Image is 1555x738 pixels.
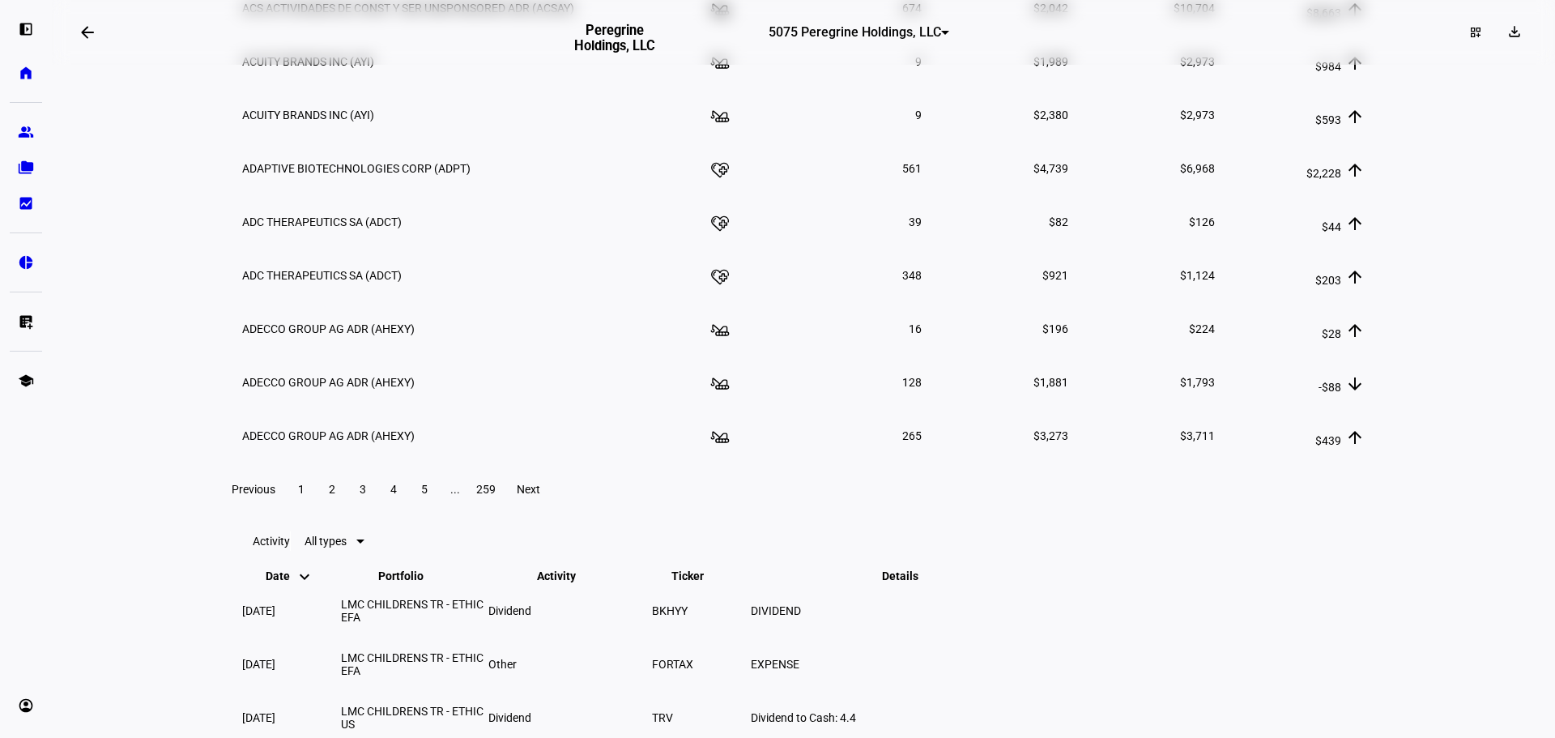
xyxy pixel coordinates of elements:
mat-icon: arrow_upward [1345,160,1365,180]
span: ADECCO GROUP AG ADR (AHEXY) [242,376,415,389]
button: 1 [287,473,316,506]
span: $2,973 [1180,109,1215,122]
span: 128 [902,376,922,389]
mat-icon: arrow_upward [1345,214,1365,233]
span: $439 [1315,434,1341,447]
eth-mat-symbol: home [18,65,34,81]
span: EXPENSE [751,658,799,671]
span: 265 [902,429,922,442]
span: $203 [1315,274,1341,287]
a: pie_chart [10,246,42,279]
span: ADECCO GROUP AG ADR (AHEXY) [242,429,415,442]
mat-icon: arrow_upward [1345,428,1365,447]
span: Ticker [671,569,728,582]
span: $2,380 [1033,109,1068,122]
mat-icon: arrow_upward [1345,107,1365,126]
span: $126 [1189,215,1215,228]
span: ADECCO GROUP AG ADR (AHEXY) [242,322,415,335]
span: $984 [1315,60,1341,73]
span: $196 [1042,322,1068,335]
span: 259 [476,483,496,496]
span: Previous [232,483,275,496]
button: 4 [379,473,408,506]
span: 561 [902,162,922,175]
span: Next [517,483,540,496]
mat-icon: arrow_backwards [78,23,97,42]
span: $82 [1049,215,1068,228]
span: 9 [915,109,922,122]
span: $1,124 [1180,269,1215,282]
span: Dividend [488,604,531,617]
span: DIVIDEND [751,604,801,617]
mat-icon: arrow_upward [1345,267,1365,287]
button: 259 [471,473,501,506]
mat-icon: arrow_upward [1345,321,1365,340]
span: 2 [329,483,335,496]
span: TRV [652,711,673,724]
eth-mat-symbol: bid_landscape [18,195,34,211]
span: LMC CHILDRENS TR - ETHIC US [341,705,484,731]
span: All types [305,535,347,548]
span: 39 [909,215,922,228]
span: $4,739 [1033,162,1068,175]
span: 16 [909,322,922,335]
a: group [10,116,42,148]
span: $28 [1322,327,1341,340]
span: Portfolio [378,569,448,582]
span: $3,711 [1180,429,1215,442]
button: 5 [410,473,439,506]
mat-icon: download [1506,23,1523,40]
span: $2,228 [1306,167,1341,180]
span: $3,273 [1033,429,1068,442]
span: $224 [1189,322,1215,335]
span: -$88 [1319,381,1341,394]
span: LMC CHILDRENS TR - ETHIC EFA [341,651,484,677]
a: bid_landscape [10,187,42,220]
span: 1 [298,483,305,496]
span: 5075 Peregrine Holdings, LLC [769,24,941,40]
span: ... [450,483,460,496]
eth-mat-symbol: folder_copy [18,160,34,176]
span: Details [882,569,943,582]
span: ADAPTIVE BIOTECHNOLOGIES CORP (ADPT) [242,162,471,175]
button: Previous [222,473,285,506]
mat-icon: dashboard_customize [1469,26,1482,39]
eth-mat-symbol: school [18,373,34,389]
mat-icon: arrow_downward [1345,374,1365,394]
span: Date [266,569,314,582]
span: $921 [1042,269,1068,282]
eth-mat-symbol: account_circle [18,697,34,714]
a: folder_copy [10,151,42,184]
eth-mat-symbol: pie_chart [18,254,34,271]
eth-mat-symbol: group [18,124,34,140]
span: 5 [421,483,428,496]
span: Activity [537,569,600,582]
h3: Peregrine Holdings, LLC [560,23,670,53]
span: 348 [902,269,922,282]
eth-mat-symbol: list_alt_add [18,314,34,330]
td: [DATE] [241,638,339,690]
span: 4 [390,483,397,496]
eth-data-table-title: Activity [253,535,290,548]
button: Next [502,473,554,506]
a: home [10,57,42,89]
eth-mat-symbol: left_panel_open [18,21,34,37]
span: Dividend to Cash: 4.4 [751,711,856,724]
span: ADC THERAPEUTICS SA (ADCT) [242,269,402,282]
span: BKHYY [652,604,688,617]
span: $1,793 [1180,376,1215,389]
span: ADC THERAPEUTICS SA (ADCT) [242,215,402,228]
span: $44 [1322,220,1341,233]
td: [DATE] [241,585,339,637]
span: FORTAX [652,658,693,671]
span: $593 [1315,113,1341,126]
button: 2 [317,473,347,506]
mat-icon: keyboard_arrow_down [295,567,314,587]
span: $1,881 [1033,376,1068,389]
span: $6,968 [1180,162,1215,175]
span: ACUITY BRANDS INC (AYI) [242,109,374,122]
span: LMC CHILDRENS TR - ETHIC EFA [341,598,484,624]
span: Dividend [488,711,531,724]
span: Other [488,658,517,671]
button: ... [441,473,470,506]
